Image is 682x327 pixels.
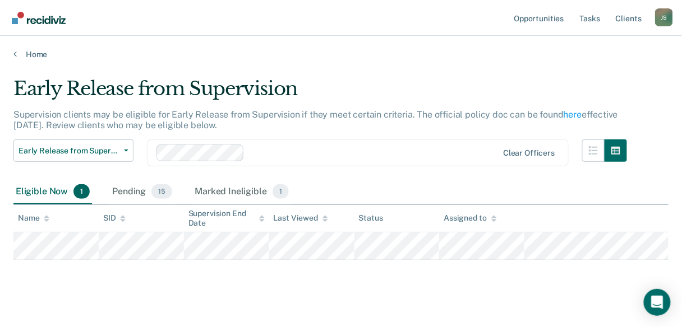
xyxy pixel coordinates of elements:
[13,180,92,204] div: Eligible Now1
[73,184,90,199] span: 1
[188,209,265,228] div: Supervision End Date
[19,146,119,156] span: Early Release from Supervision
[13,77,627,109] div: Early Release from Supervision
[151,184,172,199] span: 15
[444,213,496,223] div: Assigned to
[359,213,383,223] div: Status
[18,213,49,223] div: Name
[110,180,174,204] div: Pending15
[273,184,289,199] span: 1
[274,213,328,223] div: Last Viewed
[192,180,291,204] div: Marked Ineligible1
[503,148,555,158] div: Clear officers
[13,139,133,162] button: Early Release from Supervision
[655,8,673,26] button: Profile dropdown button
[564,109,582,120] a: here
[12,12,66,24] img: Recidiviz
[655,8,673,26] div: J S
[13,49,669,59] a: Home
[644,289,671,316] div: Open Intercom Messenger
[13,109,618,130] p: Supervision clients may be eligible for Early Release from Supervision if they meet certain crite...
[103,213,126,223] div: SID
